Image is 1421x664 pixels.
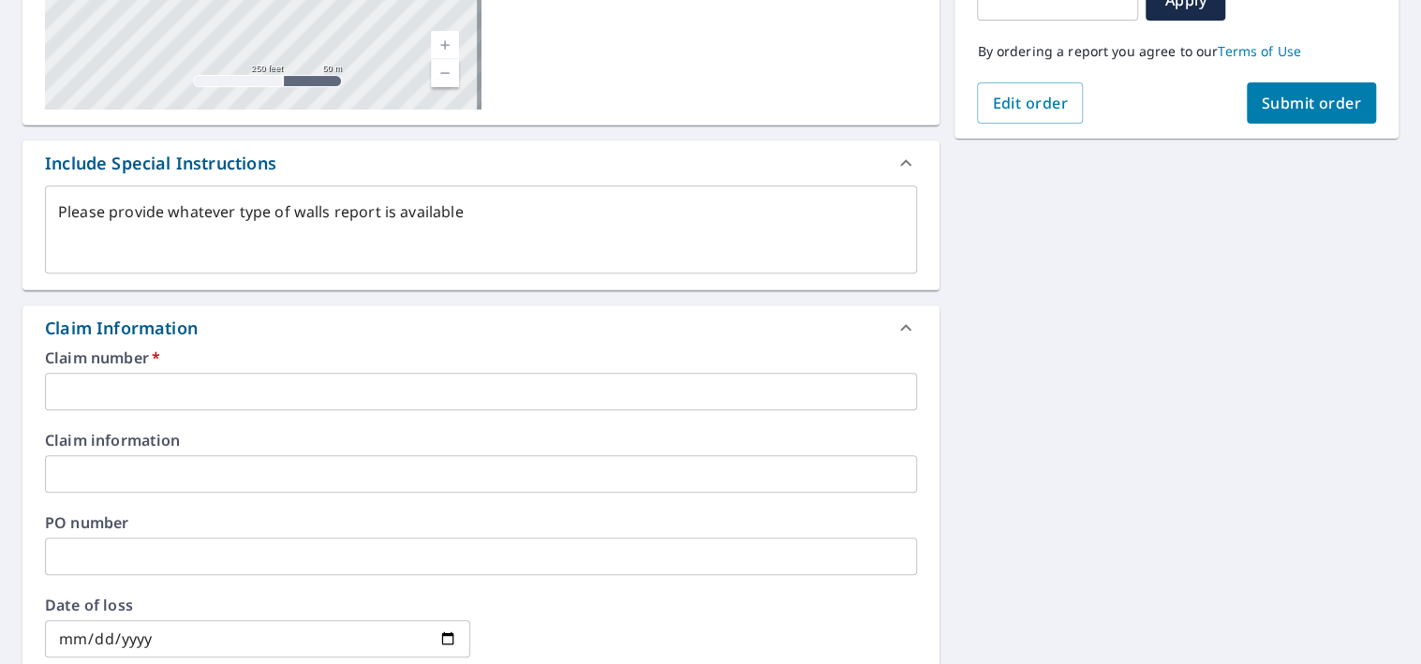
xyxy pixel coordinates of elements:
div: Include Special Instructions [45,151,276,176]
a: Current Level 17, Zoom Out [431,59,459,87]
textarea: Please provide whatever type of walls report is available [58,203,904,257]
p: By ordering a report you agree to our [977,43,1376,60]
div: Claim Information [22,305,940,350]
label: Date of loss [45,598,470,612]
div: Claim Information [45,316,198,341]
label: Claim information [45,433,917,448]
div: Include Special Instructions [22,140,940,185]
span: Submit order [1262,93,1362,113]
a: Terms of Use [1218,42,1301,60]
span: Edit order [992,93,1068,113]
label: PO number [45,515,917,530]
button: Submit order [1247,82,1377,124]
button: Edit order [977,82,1083,124]
a: Current Level 17, Zoom In [431,31,459,59]
label: Claim number [45,350,917,365]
